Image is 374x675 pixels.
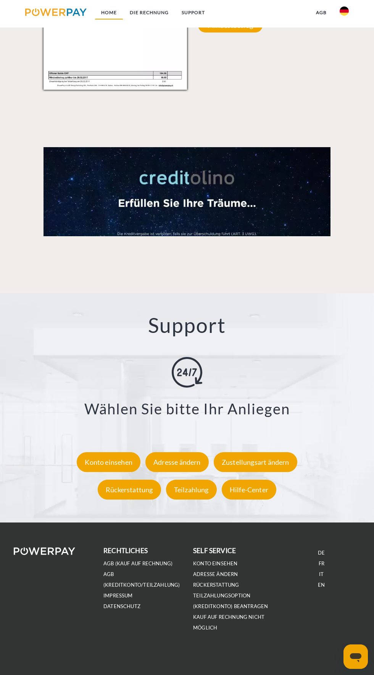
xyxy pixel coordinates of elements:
[214,452,297,472] div: Zustellungsart ändern
[172,357,202,388] img: online-shopping.svg
[77,452,140,472] div: Konto einsehen
[193,582,239,588] a: Rückerstattung
[220,485,278,494] a: Hilfe-Center
[310,6,333,19] a: agb
[166,480,217,500] div: Teilzahlung
[98,480,161,500] div: Rückerstattung
[25,8,87,16] img: logo-powerpay.svg
[103,592,133,599] a: IMPRESSUM
[193,560,238,567] a: Konto einsehen
[318,550,325,556] a: DE
[193,592,268,610] a: Teilzahlungsoption (KREDITKONTO) beantragen
[4,312,370,338] h2: Support
[14,547,75,555] img: logo-powerpay-white.svg
[175,6,211,19] a: SUPPORT
[164,485,219,494] a: Teilzahlung
[318,582,325,588] a: EN
[103,547,148,555] b: rechtliches
[4,400,370,418] h3: Wählen Sie bitte Ihr Anliegen
[193,614,264,631] a: Kauf auf Rechnung nicht möglich
[222,480,276,500] div: Hilfe-Center
[143,458,211,466] a: Adresse ändern
[123,6,175,19] a: DIE RECHNUNG
[44,147,330,236] a: Fallback Image
[145,452,209,472] div: Adresse ändern
[343,644,368,669] iframe: Schaltfläche zum Öffnen des Messaging-Fensters
[96,485,163,494] a: Rückerstattung
[340,6,349,16] img: de
[103,603,140,610] a: DATENSCHUTZ
[193,571,238,578] a: Adresse ändern
[95,6,123,19] a: Home
[212,458,299,466] a: Zustellungsart ändern
[103,560,172,567] a: AGB (Kauf auf Rechnung)
[75,458,142,466] a: Konto einsehen
[193,547,236,555] b: self service
[319,560,324,567] a: FR
[103,571,180,588] a: AGB (Kreditkonto/Teilzahlung)
[319,571,324,578] a: IT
